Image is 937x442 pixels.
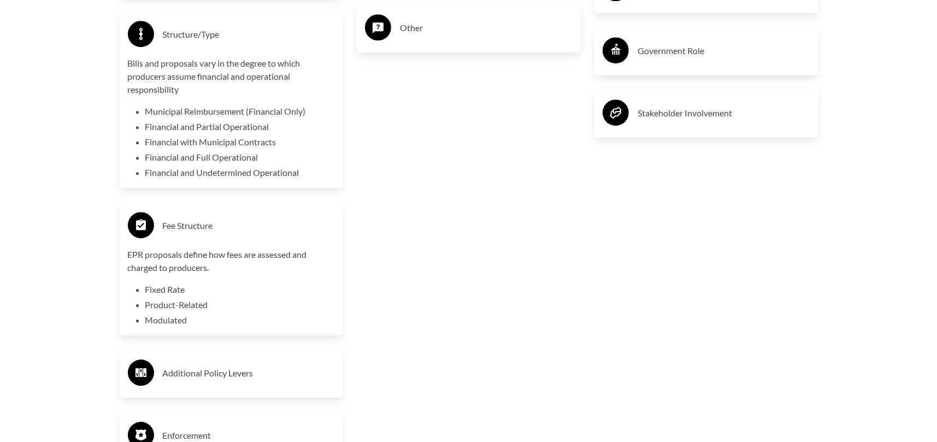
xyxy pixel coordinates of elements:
p: Bills and proposals vary in the degree to which producers assume financial and operational respon... [128,57,335,96]
h3: Stakeholder Involvement [638,104,810,122]
p: EPR proposals define how fees are assessed and charged to producers. [128,248,335,274]
li: Fixed Rate [145,283,335,296]
li: Municipal Reimbursement (Financial Only) [145,105,335,118]
li: Financial and Partial Operational [145,120,335,133]
li: Financial and Full Operational [145,151,335,164]
li: Financial and Undetermined Operational [145,166,335,179]
h3: Additional Policy Levers [163,364,335,382]
li: Financial with Municipal Contracts [145,135,335,149]
h3: Fee Structure [163,217,335,234]
h3: Government Role [638,42,810,60]
li: Product-Related [145,298,335,311]
h3: Other [400,19,572,37]
li: Modulated [145,314,335,327]
h3: Structure/Type [163,26,335,43]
